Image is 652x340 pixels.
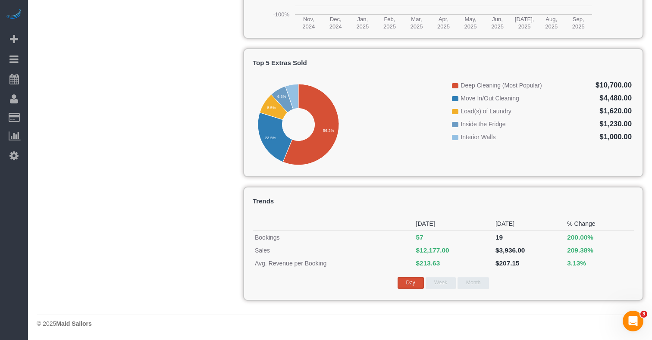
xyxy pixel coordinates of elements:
strong: Maid Sailors [56,320,91,327]
span: $12,177.00 [416,246,449,254]
text: 2025 [572,23,585,30]
text: 2025 [464,23,477,30]
th: [DATE] [414,217,493,231]
button: Day [398,277,424,289]
td: $1,230.00 [579,118,634,131]
div: © 2025 [37,319,643,328]
td: $10,700.00 [579,79,634,92]
span: 3.13% [567,259,586,267]
iframe: Intercom live chat [623,311,643,331]
text: 56.2% [323,128,334,133]
text: 2024 [302,23,315,30]
text: May, [464,16,476,22]
h4: Trends [253,198,634,205]
text: Sep, [573,16,584,22]
td: Load(s) of Laundry [450,105,579,118]
text: 2025 [383,23,396,30]
text: 2025 [356,23,369,30]
text: 2024 [329,23,342,30]
span: 209.38% [567,246,593,254]
span: 57 [416,234,423,241]
td: $1,000.00 [579,131,634,143]
th: % Change [565,217,634,231]
td: $207.15 [493,257,565,270]
td: Deep Cleaning (Most Popular) [450,79,579,92]
td: $3,936.00 [493,244,565,257]
span: 200.00% [567,234,593,241]
text: 2025 [518,23,531,30]
text: Feb, [384,16,395,22]
text: Aug, [545,16,557,22]
td: $1,620.00 [579,105,634,118]
text: 23.5% [265,135,276,140]
text: Dec, [330,16,342,22]
text: 2025 [437,23,450,30]
text: [DATE], [515,16,534,22]
td: Inside the Fridge [450,118,579,131]
td: Interior Walls [450,131,579,143]
text: 2025 [545,23,558,30]
td: Avg. Revenue per Booking [253,257,414,270]
span: $213.63 [416,259,440,267]
img: Automaid Logo [5,9,22,21]
td: Move In/Out Cleaning [450,92,579,105]
td: Bookings [253,231,414,244]
td: $4,480.00 [579,92,634,105]
svg: A chart. [253,79,343,169]
button: Week [426,277,456,289]
button: Month [458,277,489,289]
th: [DATE] [493,217,565,231]
text: Nov, [303,16,314,22]
span: 3 [640,311,647,318]
text: Jan, [357,16,368,22]
h4: Top 5 Extras Sold [253,59,634,67]
text: 8.5% [267,105,276,109]
text: 2025 [491,23,504,30]
text: Mar, [411,16,422,22]
text: Apr, [439,16,448,22]
td: 19 [493,231,565,244]
text: Jun, [492,16,503,22]
text: 2025 [410,23,423,30]
text: 6.5% [277,94,286,99]
text: -100% [273,11,289,18]
td: Sales [253,244,414,257]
